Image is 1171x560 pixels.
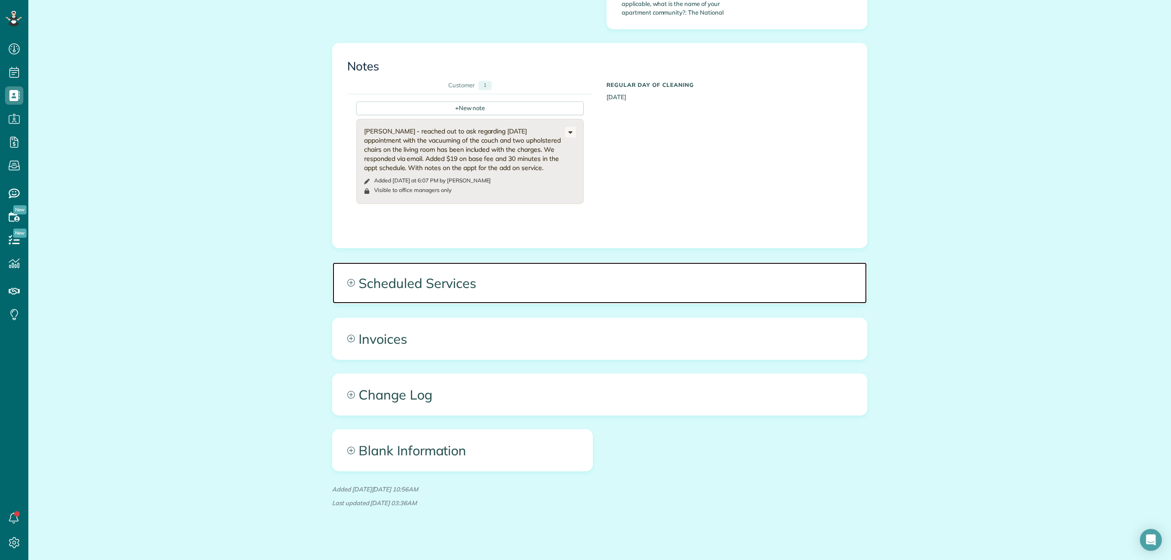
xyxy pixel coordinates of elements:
h5: Regular day of cleaning [607,82,852,88]
a: Change Log [333,374,867,415]
h3: Notes [347,60,852,73]
a: Scheduled Services [333,262,867,304]
a: Blank Information [333,430,592,471]
div: New note [356,101,584,115]
span: New [13,229,27,238]
span: New [13,205,27,214]
div: [PERSON_NAME] - reached out to ask regarding [DATE] appointment with the vacuuming of the couch a... [364,127,565,172]
div: Open Intercom Messenger [1140,529,1162,551]
em: Added [DATE][DATE] 10:56AM [332,485,418,493]
a: Invoices [333,318,867,359]
div: Visible to office managers only [374,187,451,194]
div: Customer [448,81,475,90]
em: Last updated [DATE] 03:36AM [332,499,417,507]
time: Added [DATE] at 6:07 PM by [PERSON_NAME] [374,177,491,184]
span: + [455,104,459,112]
div: 1 [478,81,492,90]
div: [DATE] [600,77,859,101]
